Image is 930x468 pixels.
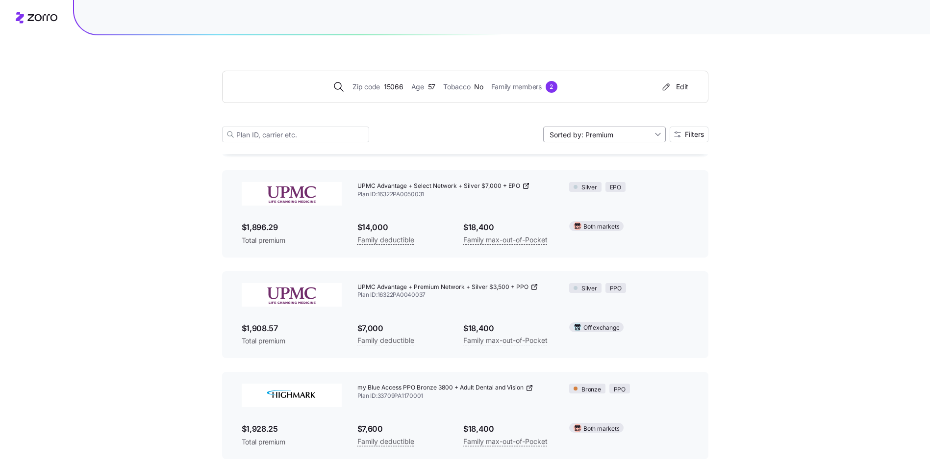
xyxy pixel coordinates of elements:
[357,392,554,400] span: Plan ID: 33709PA1170001
[610,183,621,192] span: EPO
[428,81,435,92] span: 57
[583,222,619,232] span: Both markets
[352,81,380,92] span: Zip code
[543,127,666,142] input: Sort by
[583,323,619,333] span: Off exchange
[463,423,553,435] span: $18,400
[357,335,414,346] span: Family deductible
[357,291,554,299] span: Plan ID: 16322PA0040037
[463,436,548,447] span: Family max-out-of-Pocket
[242,384,342,407] img: Highmark BlueCross BlueShield
[670,127,708,142] button: Filters
[474,81,483,92] span: No
[222,127,369,142] input: Plan ID, carrier etc.
[357,221,448,234] span: $14,000
[583,424,619,434] span: Both markets
[357,423,448,435] span: $7,600
[357,234,414,246] span: Family deductible
[242,437,342,447] span: Total premium
[357,436,414,447] span: Family deductible
[443,81,470,92] span: Tobacco
[357,182,520,190] span: UPMC Advantage + Select Network + Silver $7,000 + EPO
[463,322,553,335] span: $18,400
[357,322,448,335] span: $7,000
[357,283,528,291] span: UPMC Advantage + Premium Network + Silver $3,500 + PPO
[463,221,553,234] span: $18,400
[660,82,688,92] div: Edit
[491,81,542,92] span: Family members
[581,183,597,192] span: Silver
[685,131,704,138] span: Filters
[242,182,342,206] img: UPMC
[242,235,342,245] span: Total premium
[610,284,622,293] span: PPO
[411,81,424,92] span: Age
[546,81,557,93] div: 2
[581,284,597,293] span: Silver
[242,336,342,346] span: Total premium
[463,234,548,246] span: Family max-out-of-Pocket
[242,322,342,335] span: $1,908.57
[656,79,692,95] button: Edit
[384,81,403,92] span: 15066
[242,221,342,234] span: $1,896.29
[581,385,601,394] span: Bronze
[242,283,342,307] img: UPMC
[242,423,342,435] span: $1,928.25
[463,335,548,346] span: Family max-out-of-Pocket
[357,384,524,392] span: my Blue Access PPO Bronze 3800 + Adult Dental and Vision
[357,190,554,199] span: Plan ID: 16322PA0050031
[614,385,626,394] span: PPO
